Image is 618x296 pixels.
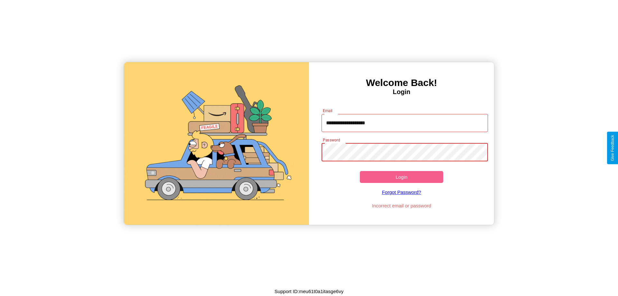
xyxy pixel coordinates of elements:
[275,287,343,296] p: Support ID: meu61t0a1itasge6vy
[124,62,309,225] img: gif
[360,171,443,183] button: Login
[323,137,340,143] label: Password
[318,201,485,210] p: Incorrect email or password
[610,135,615,161] div: Give Feedback
[309,88,494,96] h4: Login
[318,183,485,201] a: Forgot Password?
[323,108,333,113] label: Email
[309,77,494,88] h3: Welcome Back!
